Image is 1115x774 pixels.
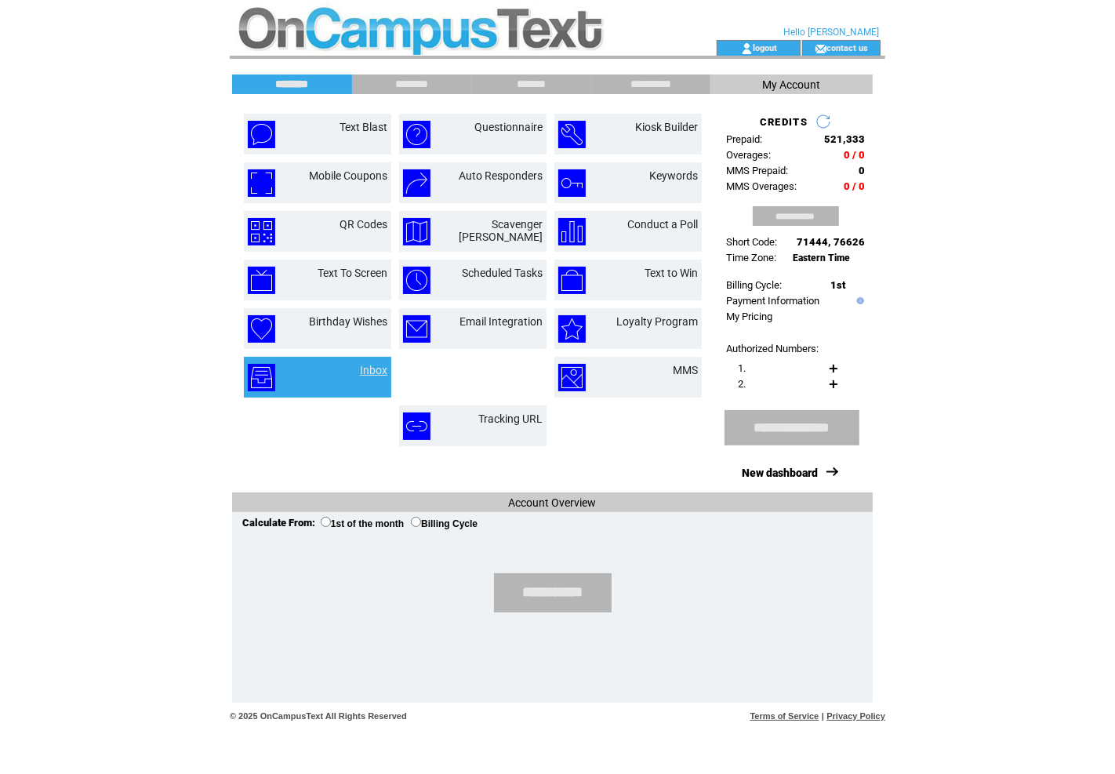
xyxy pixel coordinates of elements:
span: 2. [738,378,746,390]
img: birthday-wishes.png [248,315,275,343]
span: Account Overview [509,496,597,509]
a: Scheduled Tasks [462,267,543,279]
a: MMS [673,364,698,376]
a: Text Blast [340,121,387,133]
a: My Pricing [726,311,772,322]
img: auto-responders.png [403,169,430,197]
a: New dashboard [742,467,818,479]
img: text-to-screen.png [248,267,275,294]
a: Text to Win [645,267,698,279]
span: 0 / 0 [844,180,865,192]
img: contact_us_icon.gif [815,42,826,55]
img: qr-codes.png [248,218,275,245]
a: Inbox [360,364,387,376]
span: Overages: [726,149,771,161]
span: 521,333 [824,133,865,145]
a: Terms of Service [750,711,819,721]
a: Auto Responders [459,169,543,182]
input: Billing Cycle [411,517,421,527]
img: conduct-a-poll.png [558,218,586,245]
span: 71444, 76626 [797,236,865,248]
a: Tracking URL [478,412,543,425]
span: My Account [763,78,821,91]
img: kiosk-builder.png [558,121,586,148]
img: questionnaire.png [403,121,430,148]
span: 0 / 0 [844,149,865,161]
span: Calculate From: [242,517,315,529]
span: Billing Cycle: [726,279,782,291]
img: tracking-url.png [403,412,430,440]
a: Kiosk Builder [635,121,698,133]
a: Loyalty Program [616,315,698,328]
label: Billing Cycle [411,518,478,529]
span: 1. [738,362,746,374]
span: | [822,711,824,721]
a: Email Integration [459,315,543,328]
img: account_icon.gif [741,42,753,55]
label: 1st of the month [321,518,404,529]
a: Questionnaire [474,121,543,133]
span: Eastern Time [793,253,850,263]
a: Text To Screen [318,267,387,279]
span: CREDITS [760,116,808,128]
img: email-integration.png [403,315,430,343]
img: loyalty-program.png [558,315,586,343]
img: text-blast.png [248,121,275,148]
span: MMS Overages: [726,180,797,192]
img: scheduled-tasks.png [403,267,430,294]
img: keywords.png [558,169,586,197]
a: Conduct a Poll [627,218,698,231]
span: © 2025 OnCampusText All Rights Reserved [230,711,407,721]
span: 0 [859,165,865,176]
span: Hello [PERSON_NAME] [783,27,879,38]
img: inbox.png [248,364,275,391]
img: help.gif [853,297,864,304]
img: scavenger-hunt.png [403,218,430,245]
span: Prepaid: [726,133,762,145]
img: mobile-coupons.png [248,169,275,197]
a: logout [753,42,777,53]
input: 1st of the month [321,517,331,527]
a: Scavenger [PERSON_NAME] [459,218,543,243]
span: Authorized Numbers: [726,343,819,354]
a: Privacy Policy [826,711,885,721]
span: MMS Prepaid: [726,165,788,176]
a: Mobile Coupons [309,169,387,182]
img: mms.png [558,364,586,391]
a: Payment Information [726,295,819,307]
img: text-to-win.png [558,267,586,294]
span: 1st [830,279,845,291]
a: Birthday Wishes [309,315,387,328]
span: Short Code: [726,236,777,248]
a: QR Codes [340,218,387,231]
a: contact us [826,42,868,53]
a: Keywords [649,169,698,182]
span: Time Zone: [726,252,776,263]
